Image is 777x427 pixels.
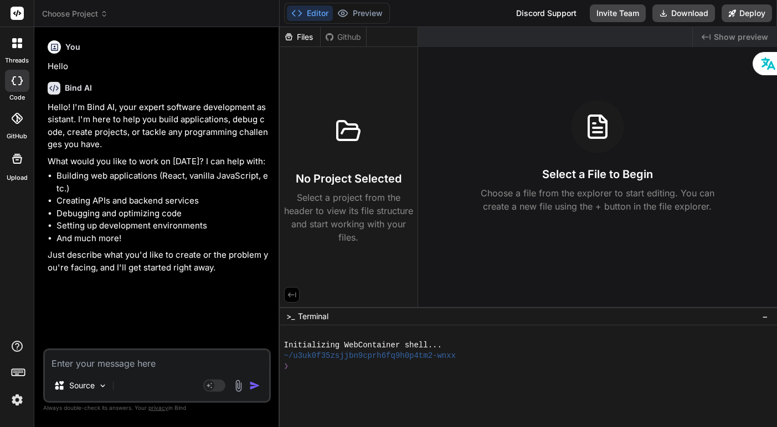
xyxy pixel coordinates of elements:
[590,4,646,22] button: Invite Team
[56,232,269,245] li: And much more!
[542,166,653,182] h3: Select a File to Begin
[48,249,269,274] p: Just describe what you'd like to create or the problem you're facing, and I'll get started right ...
[65,82,92,93] h6: Bind AI
[8,390,27,409] img: settings
[148,404,168,411] span: privacy
[321,32,366,43] div: Github
[298,311,328,322] span: Terminal
[5,56,29,65] label: threads
[280,32,320,43] div: Files
[43,403,271,413] p: Always double-check its answers. Your in Bind
[760,308,770,325] button: −
[652,4,715,22] button: Download
[714,32,768,43] span: Show preview
[56,195,269,207] li: Creating APIs and backend services
[42,8,108,19] span: Choose Project
[48,101,269,151] p: Hello! I'm Bind AI, your expert software development assistant. I'm here to help you build applic...
[56,207,269,220] li: Debugging and optimizing code
[56,170,269,195] li: Building web applications (React, vanilla JavaScript, etc.)
[48,60,269,73] p: Hello
[56,220,269,232] li: Setting up development environments
[762,311,768,322] span: −
[69,380,95,391] p: Source
[7,132,27,141] label: GitHub
[284,191,413,244] p: Select a project from the header to view its file structure and start working with your files.
[249,380,260,391] img: icon
[296,171,402,186] h3: No Project Selected
[232,379,245,392] img: attachment
[284,361,289,372] span: ❯
[9,93,25,102] label: code
[474,186,722,213] p: Choose a file from the explorer to start editing. You can create a new file using the + button in...
[48,155,269,168] p: What would you like to work on [DATE]? I can help with:
[333,6,387,21] button: Preview
[7,173,28,183] label: Upload
[284,351,456,361] span: ~/u3uk0f35zsjjbn9cprh6fq9h0p4tm2-wnxx
[65,41,80,53] h6: You
[722,4,772,22] button: Deploy
[286,311,295,322] span: >_
[284,340,442,351] span: Initializing WebContainer shell...
[98,381,107,390] img: Pick Models
[510,4,583,22] div: Discord Support
[287,6,333,21] button: Editor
